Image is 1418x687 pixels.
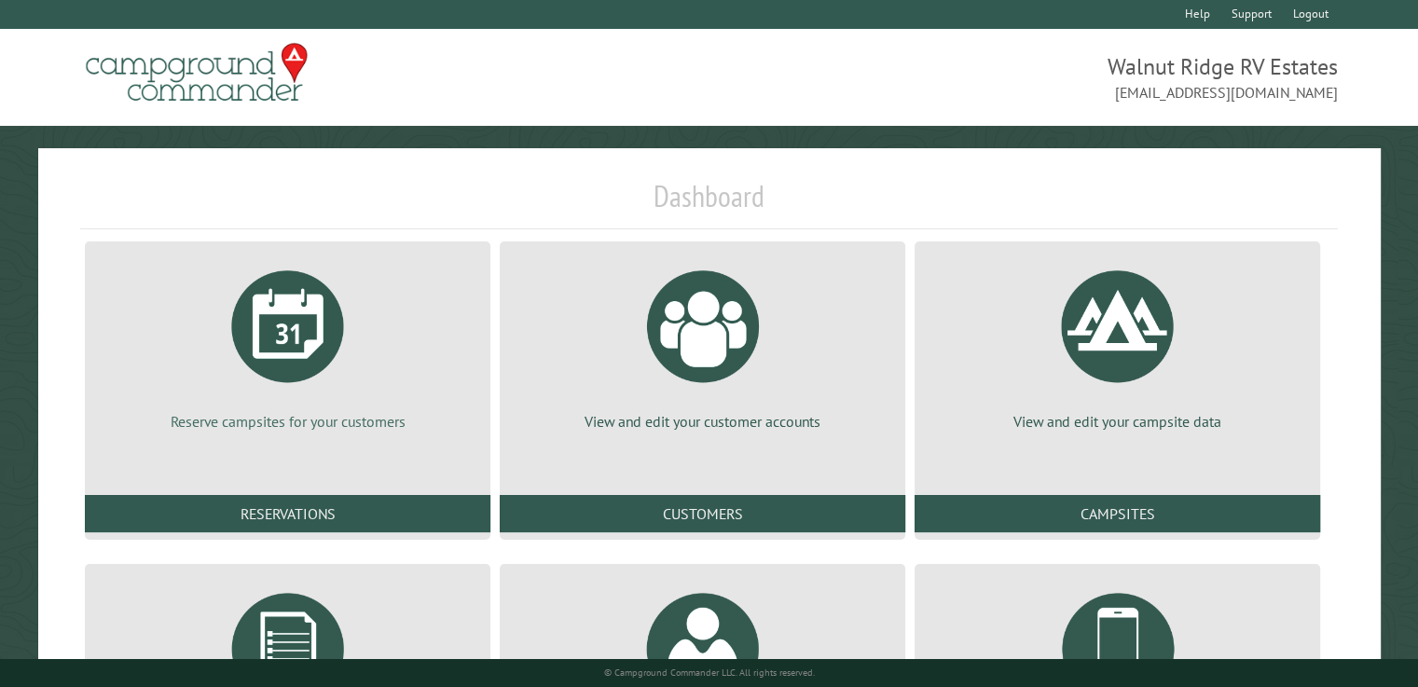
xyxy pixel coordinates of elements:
[915,495,1320,532] a: Campsites
[937,256,1298,432] a: View and edit your campsite data
[85,495,490,532] a: Reservations
[500,495,905,532] a: Customers
[937,411,1298,432] p: View and edit your campsite data
[522,411,883,432] p: View and edit your customer accounts
[604,666,815,679] small: © Campground Commander LLC. All rights reserved.
[80,36,313,109] img: Campground Commander
[107,411,468,432] p: Reserve campsites for your customers
[107,256,468,432] a: Reserve campsites for your customers
[80,178,1338,229] h1: Dashboard
[709,51,1338,103] span: Walnut Ridge RV Estates [EMAIL_ADDRESS][DOMAIN_NAME]
[522,256,883,432] a: View and edit your customer accounts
